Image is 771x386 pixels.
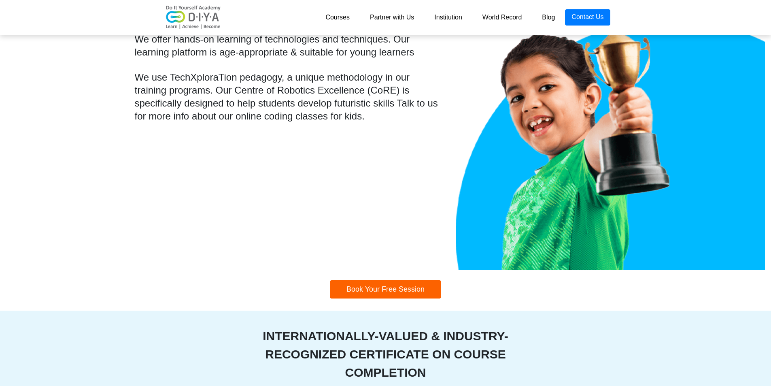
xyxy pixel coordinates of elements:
[456,20,765,270] img: slide-5-image.png
[224,327,547,382] div: Internationally-valued & industry-recognized certificate on course completion
[135,71,444,123] div: We use TechXploraTion pedagogy, a unique methodology in our training programs. Our Centre of Robo...
[424,9,472,26] a: Institution
[532,9,565,26] a: Blog
[565,9,610,26] a: Contact Us
[135,20,444,59] div: Our progressive learning platform is designed to make kids future-ready We offer hands-on learnin...
[330,286,441,292] a: Book Your Free Session
[330,280,441,299] button: Book Your Free Session
[472,9,532,26] a: World Record
[315,9,360,26] a: Courses
[360,9,424,26] a: Partner with Us
[161,5,226,30] img: logo-v2.png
